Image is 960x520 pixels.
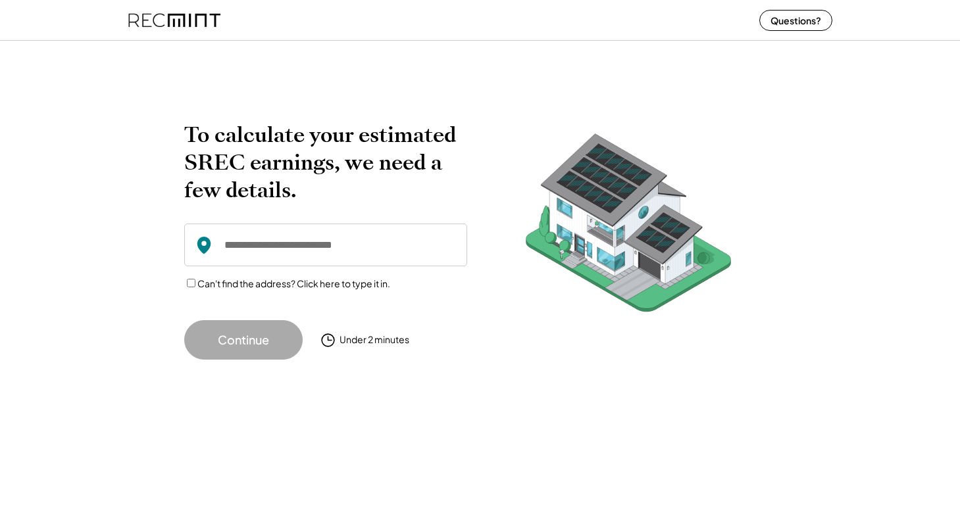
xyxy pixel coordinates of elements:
div: Under 2 minutes [340,333,409,346]
h2: To calculate your estimated SREC earnings, we need a few details. [184,121,467,204]
button: Continue [184,320,303,360]
img: RecMintArtboard%207.png [500,121,757,332]
button: Questions? [759,10,832,31]
img: recmint-logotype%403x%20%281%29.jpeg [128,3,220,37]
label: Can't find the address? Click here to type it in. [197,277,390,289]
